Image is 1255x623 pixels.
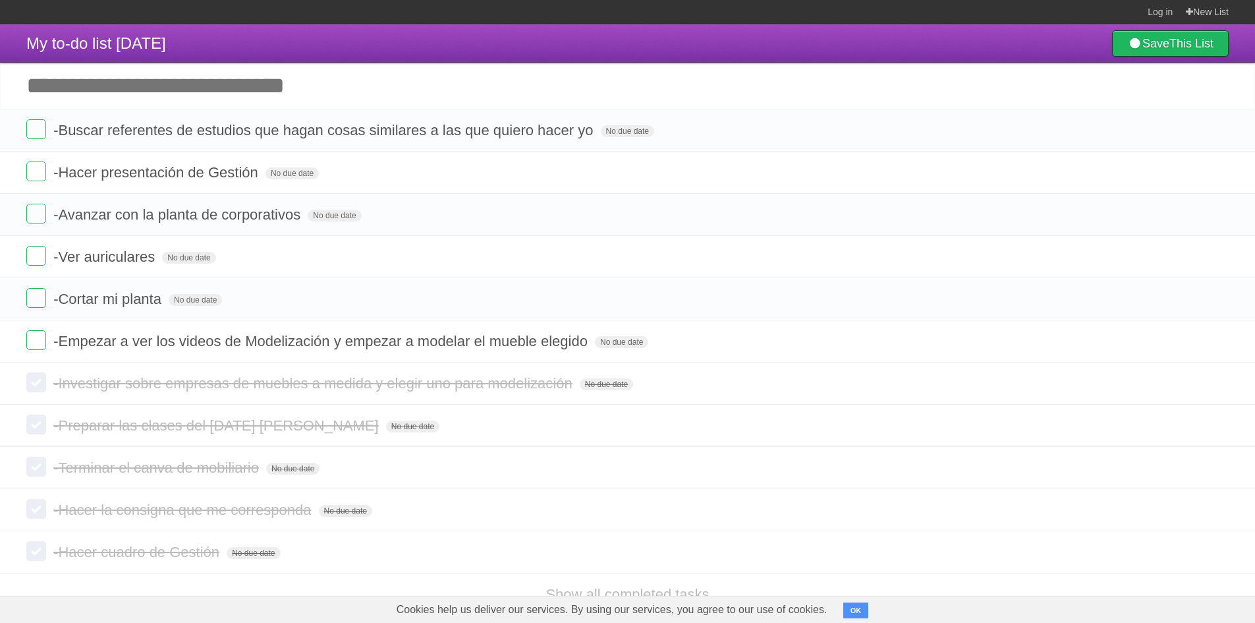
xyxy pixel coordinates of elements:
label: Done [26,457,46,477]
label: Done [26,415,46,434]
label: Done [26,119,46,139]
label: Done [26,372,46,392]
label: Done [26,541,46,561]
span: No due date [169,294,222,306]
label: Done [26,204,46,223]
span: -Hacer la consigna que me corresponda [53,502,314,518]
span: -Cortar mi planta [53,291,165,307]
button: OK [843,603,869,618]
span: Cookies help us deliver our services. By using our services, you agree to our use of cookies. [383,597,841,623]
span: -Terminar el canva de mobiliario [53,460,262,476]
span: No due date [308,210,361,222]
span: No due date [265,167,319,179]
label: Done [26,499,46,519]
a: Show all completed tasks [545,586,709,603]
a: SaveThis List [1112,30,1229,57]
span: -Preparar las clases del [DATE] [PERSON_NAME] [53,417,382,434]
span: No due date [162,252,215,264]
label: Done [26,330,46,350]
span: No due date [580,378,633,390]
span: No due date [595,336,648,348]
label: Done [26,162,46,181]
b: This List [1169,37,1213,50]
span: -Empezar a ver los videos de Modelización y empezar a modelar el mueble elegido [53,333,591,349]
span: -Buscar referentes de estudios que hagan cosas similares a las que quiero hacer yo [53,122,596,138]
label: Done [26,246,46,266]
span: No due date [266,463,320,475]
span: No due date [601,125,654,137]
span: My to-do list [DATE] [26,34,166,52]
span: No due date [319,505,372,517]
span: No due date [227,547,280,559]
span: -Hacer presentación de Gestión [53,164,262,181]
span: -Avanzar con la planta de corporativos [53,206,304,223]
span: No due date [386,421,439,432]
label: Done [26,288,46,308]
span: -Investigar sobre empresas de muebles a medida y elegir uno para modelización [53,375,576,392]
span: -Hacer cuadro de Gestión [53,544,223,560]
span: -Ver auriculares [53,249,158,265]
